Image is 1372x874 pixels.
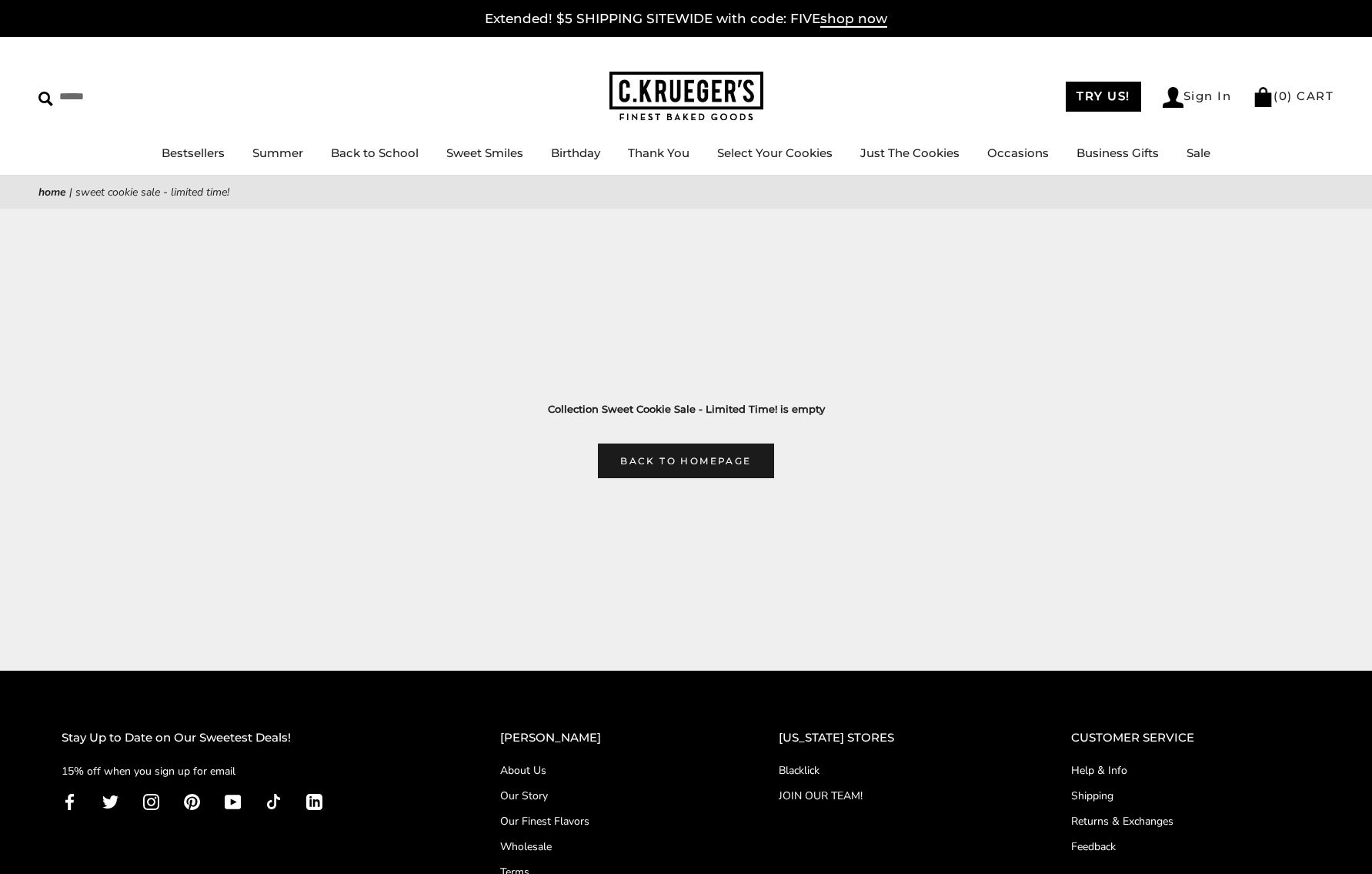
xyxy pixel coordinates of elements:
[75,185,229,199] span: Sweet Cookie Sale - Limited Time!
[252,146,303,160] a: Summer
[500,762,717,779] a: About Us
[500,813,717,829] a: Our Finest Flavors
[860,146,960,160] a: Just The Cookies
[38,185,66,199] a: Home
[485,11,887,28] a: Extended! $5 SHIPPING SITEWIDE with code: FIVEshop now
[1163,87,1183,108] img: Account
[1071,839,1310,855] a: Feedback
[820,11,887,28] span: shop now
[987,146,1049,160] a: Occasions
[1071,813,1310,829] a: Returns & Exchanges
[500,788,717,804] a: Our Story
[1071,762,1310,779] a: Help & Info
[62,728,439,748] h2: Stay Up to Date on Our Sweetest Deals!
[446,146,523,160] a: Sweet Smiles
[184,792,200,809] a: Pinterest
[779,788,1010,804] a: JOIN OUR TEAM!
[162,146,225,160] a: Bestsellers
[62,762,439,780] p: 15% off when you sign up for email
[1077,146,1159,160] a: Business Gifts
[609,72,763,122] img: C.KRUEGER'S
[38,92,53,106] img: Search
[500,839,717,855] a: Wholesale
[1071,788,1310,804] a: Shipping
[306,792,322,809] a: LinkedIn
[62,792,78,809] a: Facebook
[38,183,1334,201] nav: breadcrumbs
[598,444,773,478] a: Back to homepage
[1279,89,1288,103] span: 0
[779,728,1010,748] h2: [US_STATE] STORES
[717,146,833,160] a: Select Your Cookies
[500,728,717,748] h2: [PERSON_NAME]
[225,792,241,809] a: YouTube
[102,792,119,809] a: Twitter
[1253,89,1334,103] a: (0) CART
[265,792,282,809] a: TikTok
[1253,87,1274,107] img: Bag
[628,146,689,160] a: Thank You
[1163,87,1232,108] a: Sign In
[143,792,159,809] a: Instagram
[69,185,72,199] span: |
[1071,728,1310,748] h2: CUSTOMER SERVICE
[1066,82,1141,112] a: TRY US!
[38,85,222,109] input: Search
[331,146,419,160] a: Back to School
[779,762,1010,779] a: Blacklick
[551,146,600,160] a: Birthday
[1187,146,1210,160] a: Sale
[62,401,1310,417] h3: Collection Sweet Cookie Sale - Limited Time! is empty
